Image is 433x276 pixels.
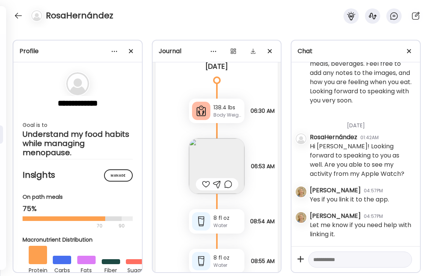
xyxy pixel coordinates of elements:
[364,187,383,194] div: 04:57PM
[53,264,71,275] div: carbs
[251,108,275,114] span: 06:30 AM
[310,195,389,204] div: Yes if you link it to the app.
[23,204,133,213] div: 75%
[77,264,96,275] div: fats
[213,104,241,112] div: 138.4 lbs
[23,120,133,130] div: Goal is to
[23,130,133,157] div: Understand my food habits while managing menopause.
[310,133,357,142] div: RosaHernández
[360,134,379,141] div: 01:42AM
[250,218,275,224] span: 08:54 AM
[23,193,133,201] div: On path meals
[31,10,42,21] img: bg-avatar-default.svg
[162,62,272,71] div: [DATE]
[104,169,133,182] div: Manage
[189,138,244,194] img: images%2FCONpOAmKNnOmveVlQf7BcAx5QfG3%2FeEzA3oMb8D4Op0nrFgXu%2FGQNE6aSZpv8lDhft0Mpc_240
[310,186,361,195] div: [PERSON_NAME]
[310,112,414,133] div: [DATE]
[23,236,150,244] div: Macronutrient Distribution
[118,221,125,231] div: 90
[159,47,275,56] div: Journal
[29,264,47,275] div: protein
[46,10,113,22] h4: RosaHernández
[23,221,116,231] div: 70
[102,264,120,275] div: fiber
[310,221,414,239] div: Let me know if you need help with linking it.
[23,169,133,181] h2: Insights
[296,133,306,144] img: bg-avatar-default.svg
[213,222,241,229] div: Water
[310,41,414,105] div: Hi [PERSON_NAME], Thank you for connecting here and sharing your meals, beverages. Feel free to a...
[251,258,275,264] span: 08:55 AM
[213,214,241,222] div: 8 fl oz
[213,112,241,119] div: Body Weight
[310,211,361,221] div: [PERSON_NAME]
[310,142,414,179] div: Hi [PERSON_NAME]! Looking forward to speaking to you as well. Are you able to see my activity fro...
[364,213,383,220] div: 04:57PM
[20,47,136,56] div: Profile
[298,47,414,56] div: Chat
[213,262,241,269] div: Water
[296,212,306,223] img: avatars%2F4pOFJhgMtKUhMyBFIMkzbkbx04l1
[213,254,241,262] div: 8 fl oz
[126,264,144,275] div: sugar
[66,72,89,95] img: bg-avatar-default.svg
[296,187,306,197] img: avatars%2F4pOFJhgMtKUhMyBFIMkzbkbx04l1
[251,163,275,169] span: 06:53 AM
